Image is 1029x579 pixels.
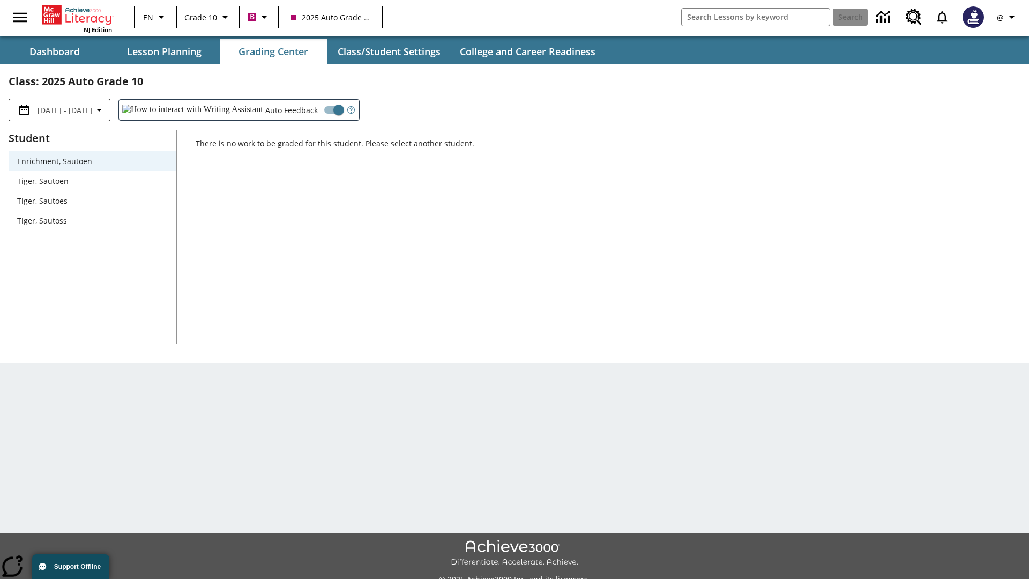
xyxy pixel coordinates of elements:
span: Tiger, Sautoes [17,195,168,206]
button: Dashboard [1,39,108,64]
span: Support Offline [54,563,101,570]
button: Open side menu [4,2,36,33]
div: Tiger, Sautoen [9,171,176,191]
span: Tiger, Sautoss [17,215,168,226]
a: Resource Center, Will open in new tab [899,3,928,32]
span: Tiger, Sautoen [17,175,168,187]
span: EN [143,12,153,23]
img: Achieve3000 Differentiate Accelerate Achieve [451,540,578,567]
button: Grading Center [220,39,327,64]
button: Select a new avatar [956,3,990,31]
img: How to interact with Writing Assistant [122,105,263,115]
img: Avatar [963,6,984,28]
button: College and Career Readiness [451,39,604,64]
a: Home [42,4,112,26]
button: Support Offline [32,554,109,579]
span: Grade 10 [184,12,217,23]
h2: Class : 2025 Auto Grade 10 [9,73,1020,90]
div: Tiger, Sautoss [9,211,176,231]
button: Lesson Planning [110,39,218,64]
span: Enrichment, Sautoen [17,155,168,167]
a: Data Center [870,3,899,32]
span: @ [997,12,1004,23]
button: Class/Student Settings [329,39,449,64]
button: Language: EN, Select a language [138,8,173,27]
a: Notifications [928,3,956,31]
button: Profile/Settings [990,8,1025,27]
div: Tiger, Sautoes [9,191,176,211]
span: Auto Feedback [265,105,318,116]
button: Open Help for Writing Assistant [343,100,359,120]
span: NJ Edition [84,26,112,34]
button: Select the date range menu item [13,103,106,116]
span: 2025 Auto Grade 10 [291,12,370,23]
button: Boost Class color is violet red. Change class color [243,8,275,27]
p: Student [9,130,176,147]
button: Grade: Grade 10, Select a grade [180,8,236,27]
span: [DATE] - [DATE] [38,105,93,116]
span: B [250,10,255,24]
div: Home [42,3,112,34]
input: search field [682,9,830,26]
div: Enrichment, Sautoen [9,151,176,171]
p: There is no work to be graded for this student. Please select another student. [196,138,1020,158]
svg: Collapse Date Range Filter [93,103,106,116]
